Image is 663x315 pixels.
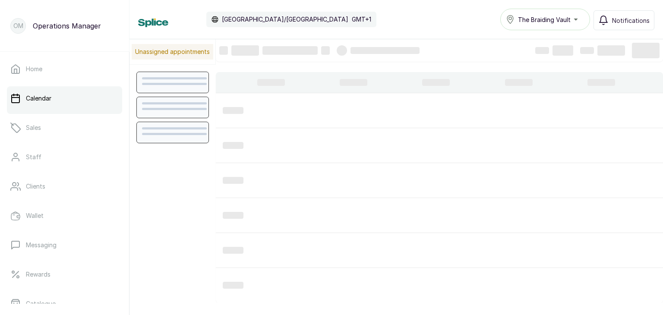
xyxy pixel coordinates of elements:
p: Calendar [26,94,51,103]
a: Staff [7,145,122,169]
p: Catalogue [26,299,56,308]
p: Operations Manager [33,21,101,31]
button: The Braiding Vault [500,9,590,30]
p: OM [13,22,23,30]
p: Rewards [26,270,51,279]
p: Unassigned appointments [132,44,213,60]
a: Calendar [7,86,122,110]
a: Messaging [7,233,122,257]
p: Staff [26,153,41,161]
a: Rewards [7,262,122,287]
a: Sales [7,116,122,140]
p: Clients [26,182,45,191]
a: Wallet [7,204,122,228]
a: Home [7,57,122,81]
p: Messaging [26,241,57,249]
p: Sales [26,123,41,132]
button: Notifications [594,10,654,30]
a: Clients [7,174,122,198]
span: The Braiding Vault [518,15,571,24]
p: Home [26,65,42,73]
p: GMT+1 [352,15,371,24]
p: Wallet [26,211,44,220]
span: Notifications [612,16,650,25]
p: [GEOGRAPHIC_DATA]/[GEOGRAPHIC_DATA] [222,15,348,24]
